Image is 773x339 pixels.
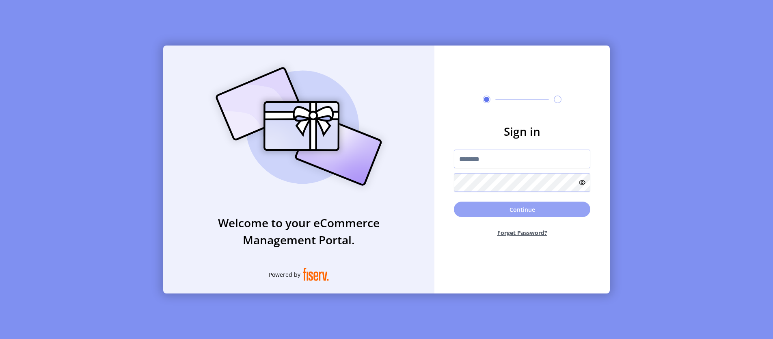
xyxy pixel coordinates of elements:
button: Continue [454,202,590,217]
img: card_Illustration.svg [203,58,394,195]
button: Forget Password? [454,222,590,243]
h3: Sign in [454,123,590,140]
span: Powered by [269,270,300,279]
h3: Welcome to your eCommerce Management Portal. [163,214,434,248]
